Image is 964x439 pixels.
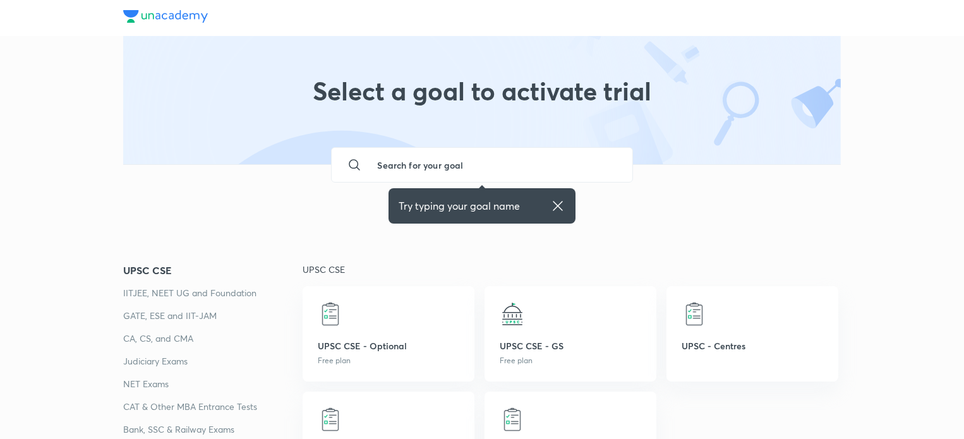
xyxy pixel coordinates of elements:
img: UPSC CSE - GS [500,301,525,327]
a: UPSC CSE [123,263,303,278]
img: Unacademy [123,10,208,23]
p: Free plan [318,355,459,366]
a: Judiciary Exams [123,354,303,369]
div: Try typing your goal name [399,198,565,213]
a: Unacademy [123,10,208,26]
p: UPSC CSE [303,263,841,276]
img: UPSC CSE - Iconic Pro [500,407,525,432]
a: CA, CS, and CMA [123,331,303,346]
p: UPSC CSE - GS [500,339,641,352]
input: Search for your goal [367,148,622,182]
a: CAT & Other MBA Entrance Tests [123,399,303,414]
p: UPSC CSE - Optional [318,339,459,352]
p: Free plan [500,355,641,366]
img: UPSC - Centres [682,301,707,327]
p: UPSC - Centres [682,339,823,352]
img: UPSC CSE - Optional [318,301,343,327]
a: NET Exams [123,376,303,392]
a: IITJEE, NEET UG and Foundation [123,286,303,301]
img: UPSC CSE GS Platinum [318,407,343,432]
h1: Select a goal to activate trial [313,76,651,121]
a: GATE, ESE and IIT-JAM [123,308,303,323]
a: Bank, SSC & Railway Exams [123,422,303,437]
